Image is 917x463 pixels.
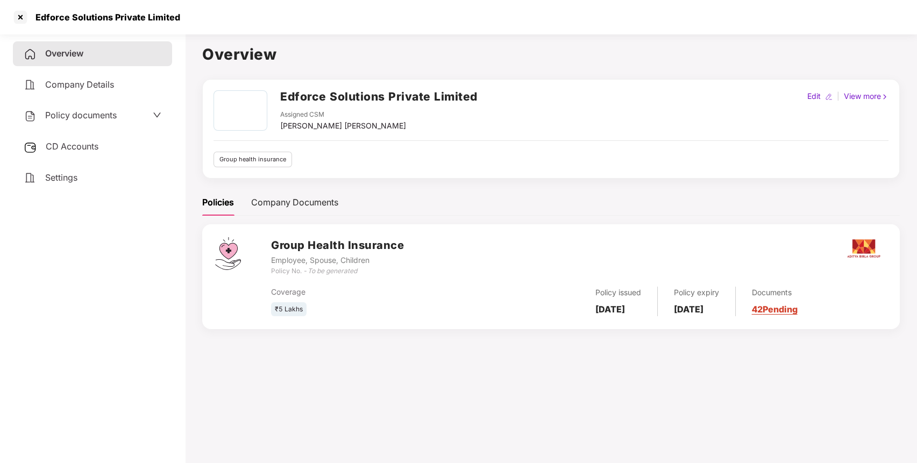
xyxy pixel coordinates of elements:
span: down [153,111,161,119]
h2: Edforce Solutions Private Limited [280,88,478,105]
span: Company Details [45,79,114,90]
div: ₹5 Lakhs [271,302,307,317]
img: editIcon [825,93,833,101]
div: Group health insurance [214,152,292,167]
div: Policy expiry [674,287,719,298]
div: View more [842,90,891,102]
b: [DATE] [595,304,625,315]
div: | [835,90,842,102]
div: Employee, Spouse, Children [271,254,404,266]
div: Edforce Solutions Private Limited [29,12,180,23]
span: Overview [45,48,83,59]
img: svg+xml;base64,PHN2ZyB4bWxucz0iaHR0cDovL3d3dy53My5vcmcvMjAwMC9zdmciIHdpZHRoPSIyNCIgaGVpZ2h0PSIyNC... [24,48,37,61]
span: CD Accounts [46,141,98,152]
b: [DATE] [674,304,703,315]
div: Assigned CSM [280,110,406,120]
img: rightIcon [881,93,888,101]
div: Policies [202,196,234,209]
img: svg+xml;base64,PHN2ZyB4bWxucz0iaHR0cDovL3d3dy53My5vcmcvMjAwMC9zdmciIHdpZHRoPSIyNCIgaGVpZ2h0PSIyNC... [24,172,37,184]
img: svg+xml;base64,PHN2ZyB4bWxucz0iaHR0cDovL3d3dy53My5vcmcvMjAwMC9zdmciIHdpZHRoPSI0Ny43MTQiIGhlaWdodD... [215,237,241,270]
div: Edit [805,90,823,102]
div: [PERSON_NAME] [PERSON_NAME] [280,120,406,132]
img: svg+xml;base64,PHN2ZyB4bWxucz0iaHR0cDovL3d3dy53My5vcmcvMjAwMC9zdmciIHdpZHRoPSIyNCIgaGVpZ2h0PSIyNC... [24,79,37,91]
a: 42 Pending [752,304,798,315]
div: Coverage [271,286,477,298]
div: Policy No. - [271,266,404,276]
span: Settings [45,172,77,183]
img: svg+xml;base64,PHN2ZyB3aWR0aD0iMjUiIGhlaWdodD0iMjQiIHZpZXdCb3g9IjAgMCAyNSAyNCIgZmlsbD0ibm9uZSIgeG... [24,141,37,154]
img: aditya.png [845,230,883,267]
div: Documents [752,287,798,298]
h3: Group Health Insurance [271,237,404,254]
div: Policy issued [595,287,641,298]
i: To be generated [308,267,357,275]
div: Company Documents [251,196,338,209]
img: svg+xml;base64,PHN2ZyB4bWxucz0iaHR0cDovL3d3dy53My5vcmcvMjAwMC9zdmciIHdpZHRoPSIyNCIgaGVpZ2h0PSIyNC... [24,110,37,123]
h1: Overview [202,42,900,66]
span: Policy documents [45,110,117,120]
